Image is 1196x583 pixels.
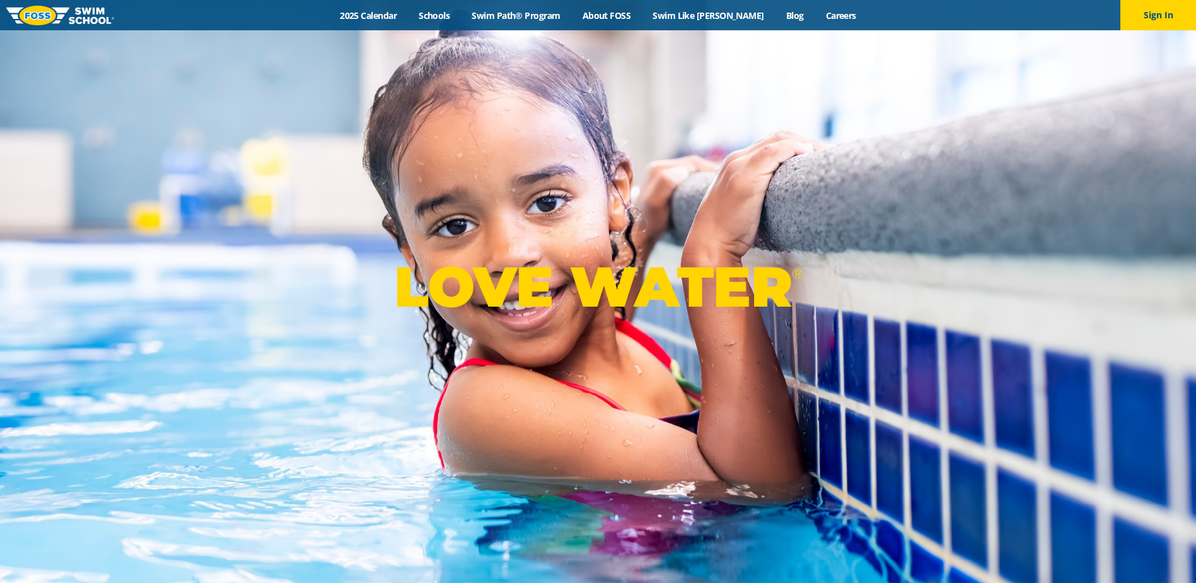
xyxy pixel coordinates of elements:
a: Blog [775,9,815,21]
sup: ® [792,266,802,281]
a: Careers [815,9,867,21]
a: Swim Path® Program [461,9,571,21]
a: About FOSS [571,9,642,21]
a: Schools [408,9,461,21]
a: Swim Like [PERSON_NAME] [642,9,775,21]
img: FOSS Swim School Logo [6,6,114,25]
a: 2025 Calendar [329,9,408,21]
p: LOVE WATER [394,253,802,321]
